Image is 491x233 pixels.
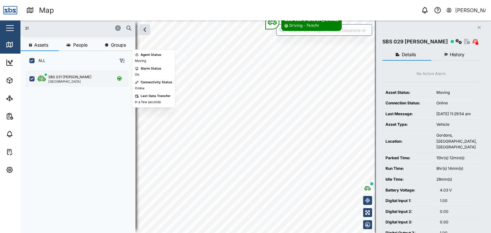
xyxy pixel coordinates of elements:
[265,14,342,31] div: Map marker
[455,6,486,14] div: [PERSON_NAME]
[450,52,464,57] span: History
[446,6,486,15] button: [PERSON_NAME]
[436,177,477,183] div: 28min(s)
[141,52,161,57] div: Agent Status
[135,100,161,105] div: in a few seconds
[440,198,477,204] div: 1.00
[440,187,477,193] div: 4.03 V
[17,148,34,155] div: Tasks
[48,74,91,80] div: SBS 031 [PERSON_NAME]
[436,100,477,106] div: Online
[73,43,88,47] span: People
[39,5,54,16] div: Map
[141,80,172,85] div: Connectivity Status
[35,58,45,63] label: ALL
[17,95,32,102] div: Sites
[386,90,430,96] div: Asset Status:
[48,80,91,83] div: [GEOGRAPHIC_DATA]
[17,131,36,138] div: Alarms
[386,187,433,193] div: Battery Voltage:
[386,219,433,225] div: Digital Input 3:
[386,209,433,215] div: Digital Input 2:
[386,100,430,106] div: Connection Status:
[386,177,430,183] div: Idle Time:
[141,94,170,99] div: Last Data Transfer
[386,166,430,172] div: Run Time:
[436,132,477,150] div: Gordons, [GEOGRAPHIC_DATA], [GEOGRAPHIC_DATA]
[17,41,31,48] div: Map
[382,38,448,46] div: SBS 029 [PERSON_NAME]
[135,58,146,64] div: Moving
[440,209,477,215] div: 0.00
[24,23,132,33] input: Search assets or drivers
[141,66,161,71] div: Alarm Status
[386,111,430,117] div: Last Message:
[386,139,430,145] div: Location:
[386,198,433,204] div: Digital Input 1:
[111,43,126,47] span: Groups
[17,113,38,120] div: Reports
[17,166,39,173] div: Settings
[26,68,135,228] div: grid
[34,43,48,47] span: Assets
[17,59,45,66] div: Dashboard
[386,122,430,128] div: Asset Type:
[20,20,491,233] canvas: Map
[135,86,144,91] div: Online
[402,52,416,57] span: Details
[3,3,17,17] img: Main Logo
[436,90,477,96] div: Moving
[436,111,477,117] div: [DATE] 11:29:54 am
[417,71,446,77] div: No Active Alarm
[135,72,139,77] div: Ok
[289,23,319,29] div: Driving - 7km/hr
[440,219,477,225] div: 0.00
[436,166,477,172] div: 8hr(s) 14min(s)
[386,155,430,161] div: Parked Time:
[436,122,477,128] div: Vehicle
[436,155,477,161] div: 15hr(s) 12min(s)
[17,77,36,84] div: Assets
